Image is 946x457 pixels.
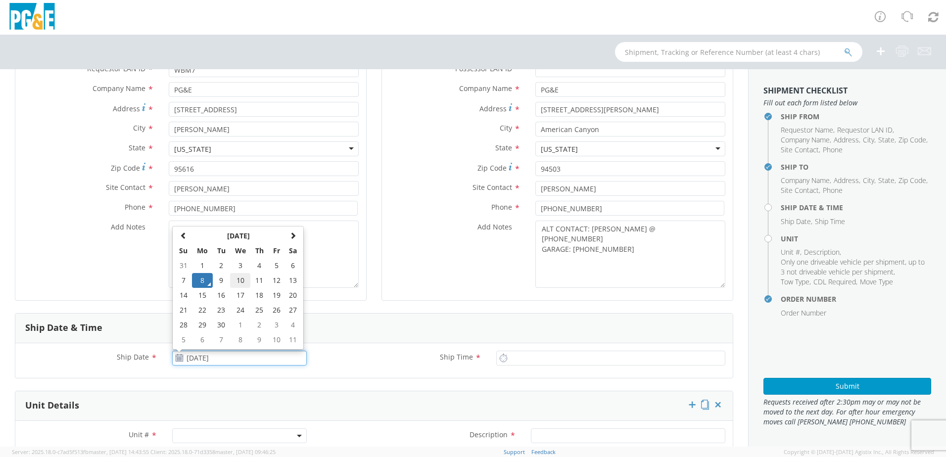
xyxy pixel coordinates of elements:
span: Add Notes [477,222,512,231]
td: 7 [175,273,192,288]
span: Server: 2025.18.0-c7ad5f513fb [12,448,149,456]
td: 9 [250,332,268,347]
button: Submit [763,378,931,395]
td: 3 [230,258,251,273]
td: 2 [213,258,230,273]
span: Requestor LAN ID [837,125,893,135]
a: Feedback [531,448,556,456]
td: 23 [213,303,230,318]
span: Address [479,104,507,113]
td: 9 [213,273,230,288]
td: 19 [268,288,285,303]
a: Support [504,448,525,456]
span: Unit # [781,247,800,257]
td: 27 [284,303,301,318]
li: , [781,277,811,287]
td: 2 [250,318,268,332]
h4: Ship Date & Time [781,204,931,211]
span: Zip Code [477,163,507,173]
span: Site Contact [473,183,512,192]
th: Select Month [192,228,284,243]
td: 8 [230,332,251,347]
span: master, [DATE] 09:46:25 [215,448,276,456]
span: Next Month [289,232,296,239]
th: Su [175,243,192,258]
h3: Unit Details [25,401,79,411]
li: , [781,145,820,155]
span: Zip Code [899,135,926,144]
td: 30 [213,318,230,332]
span: Client: 2025.18.0-71d3358 [150,448,276,456]
span: State [495,143,512,152]
td: 12 [268,273,285,288]
td: 5 [268,258,285,273]
td: 17 [230,288,251,303]
span: State [129,143,145,152]
td: 21 [175,303,192,318]
li: , [781,247,802,257]
h4: Unit [781,235,931,242]
li: , [834,135,860,145]
span: State [878,176,895,185]
span: CDL Required [813,277,856,286]
td: 25 [250,303,268,318]
span: City [133,123,145,133]
span: Phone [823,145,843,154]
li: , [781,125,835,135]
div: [US_STATE] [541,144,578,154]
span: Company Name [781,135,830,144]
h4: Ship From [781,113,931,120]
span: City [863,176,874,185]
td: 22 [192,303,213,318]
span: Requestor Name [781,125,833,135]
span: Ship Time [815,217,845,226]
td: 6 [192,332,213,347]
td: 24 [230,303,251,318]
span: Zip Code [111,163,140,173]
th: Sa [284,243,301,258]
span: Site Contact [781,185,819,195]
td: 20 [284,288,301,303]
li: , [863,135,876,145]
span: Move Type [860,277,893,286]
td: 11 [250,273,268,288]
td: 16 [213,288,230,303]
div: [US_STATE] [174,144,211,154]
span: Ship Date [117,352,149,362]
td: 1 [230,318,251,332]
li: , [781,217,812,227]
td: 1 [192,258,213,273]
li: , [899,176,928,185]
td: 11 [284,332,301,347]
span: Copyright © [DATE]-[DATE] Agistix Inc., All Rights Reserved [784,448,934,456]
li: , [837,125,894,135]
th: Fr [268,243,285,258]
th: We [230,243,251,258]
td: 10 [268,332,285,347]
li: , [834,176,860,185]
li: , [878,176,896,185]
th: Mo [192,243,213,258]
span: Description [804,247,840,257]
li: , [781,185,820,195]
span: Unit # [129,430,149,439]
span: City [863,135,874,144]
span: Description [470,430,508,439]
td: 18 [250,288,268,303]
h4: Ship To [781,163,931,171]
span: Company Name [781,176,830,185]
span: Site Contact [106,183,145,192]
td: 4 [284,318,301,332]
li: , [781,257,929,277]
span: Tow Type [781,277,809,286]
td: 7 [213,332,230,347]
span: Ship Date [781,217,811,226]
span: Only one driveable vehicle per shipment, up to 3 not driveable vehicle per shipment [781,257,925,276]
td: 6 [284,258,301,273]
td: 8 [192,273,213,288]
td: 10 [230,273,251,288]
td: 3 [268,318,285,332]
th: Tu [213,243,230,258]
td: 29 [192,318,213,332]
li: , [804,247,841,257]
